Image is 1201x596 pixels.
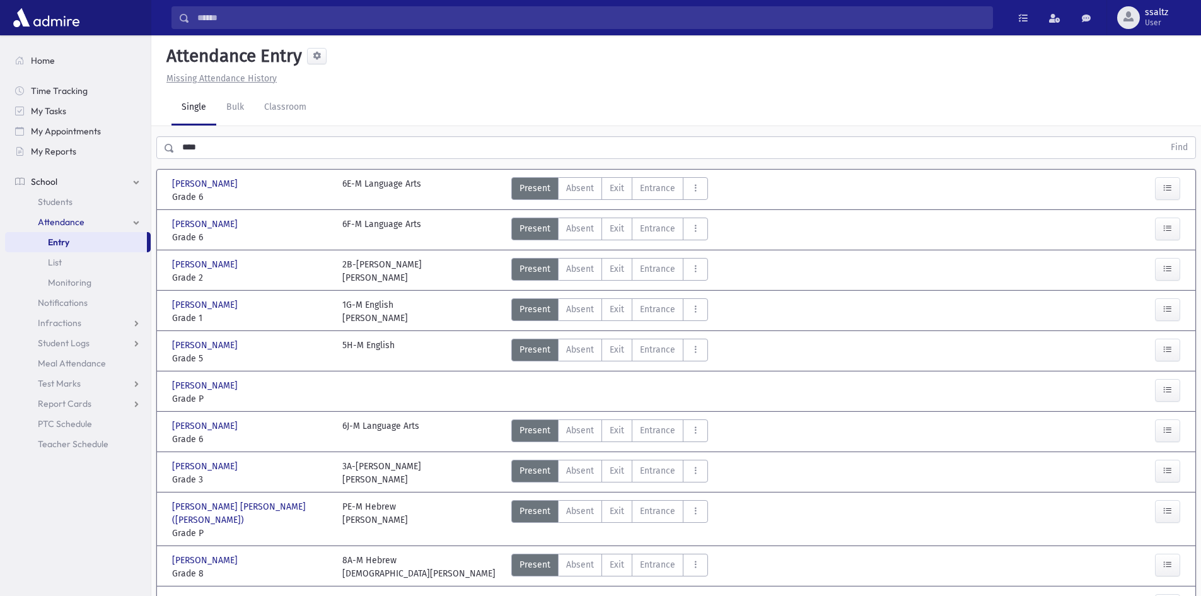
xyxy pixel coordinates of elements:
span: Present [519,182,550,195]
span: Present [519,262,550,276]
span: Grade 2 [172,271,330,284]
span: Exit [610,464,624,477]
span: Exit [610,505,624,518]
span: Test Marks [38,378,81,389]
div: 6E-M Language Arts [342,177,421,204]
span: Entrance [640,303,675,316]
a: Time Tracking [5,81,151,101]
span: [PERSON_NAME] [172,298,240,312]
span: Entrance [640,262,675,276]
img: AdmirePro [10,5,83,30]
span: Present [519,558,550,571]
span: Exit [610,558,624,571]
span: My Tasks [31,105,66,117]
div: 8A-M Hebrew [DEMOGRAPHIC_DATA][PERSON_NAME] [342,554,496,580]
span: Entrance [640,505,675,518]
input: Search [190,6,992,29]
span: Grade 3 [172,473,330,486]
a: Student Logs [5,333,151,353]
span: Absent [566,303,594,316]
span: Time Tracking [31,85,88,96]
span: Grade 8 [172,567,330,580]
div: AttTypes [511,500,708,540]
span: Present [519,222,550,235]
span: Infractions [38,317,81,329]
div: AttTypes [511,258,708,284]
a: Single [171,90,216,126]
span: Entrance [640,343,675,356]
span: Absent [566,343,594,356]
span: PTC Schedule [38,418,92,429]
div: 6J-M Language Arts [342,419,419,446]
span: Absent [566,505,594,518]
span: Entrance [640,424,675,437]
span: [PERSON_NAME] [172,419,240,433]
div: AttTypes [511,298,708,325]
a: Students [5,192,151,212]
div: AttTypes [511,419,708,446]
span: ssaltz [1145,8,1168,18]
a: Attendance [5,212,151,232]
span: Present [519,464,550,477]
span: [PERSON_NAME] [172,379,240,392]
span: Absent [566,262,594,276]
span: [PERSON_NAME] [172,460,240,473]
span: Present [519,343,550,356]
a: Meal Attendance [5,353,151,373]
a: My Tasks [5,101,151,121]
div: 2B-[PERSON_NAME] [PERSON_NAME] [342,258,422,284]
span: [PERSON_NAME] [172,554,240,567]
span: Present [519,424,550,437]
span: User [1145,18,1168,28]
span: Student Logs [38,337,90,349]
span: [PERSON_NAME] [PERSON_NAME] ([PERSON_NAME]) [172,500,330,527]
div: AttTypes [511,218,708,244]
span: Grade 6 [172,190,330,204]
a: Home [5,50,151,71]
span: Attendance [38,216,84,228]
span: Report Cards [38,398,91,409]
span: Grade 5 [172,352,330,365]
span: Absent [566,424,594,437]
a: My Appointments [5,121,151,141]
span: [PERSON_NAME] [172,258,240,271]
span: Exit [610,343,624,356]
a: Infractions [5,313,151,333]
a: Test Marks [5,373,151,394]
span: Home [31,55,55,66]
span: Students [38,196,73,207]
span: Entrance [640,464,675,477]
span: Absent [566,222,594,235]
h5: Attendance Entry [161,45,302,67]
span: Grade 6 [172,433,330,446]
span: Entrance [640,222,675,235]
div: 3A-[PERSON_NAME] [PERSON_NAME] [342,460,421,486]
span: Teacher Schedule [38,438,108,450]
a: Notifications [5,293,151,313]
span: Meal Attendance [38,358,106,369]
span: Grade P [172,527,330,540]
u: Missing Attendance History [166,73,277,84]
a: Entry [5,232,147,252]
div: 6F-M Language Arts [342,218,421,244]
a: Report Cards [5,394,151,414]
a: My Reports [5,141,151,161]
div: AttTypes [511,554,708,580]
span: Absent [566,464,594,477]
span: Entrance [640,182,675,195]
a: Monitoring [5,272,151,293]
span: Entry [48,237,69,248]
span: Exit [610,182,624,195]
span: Exit [610,222,624,235]
a: Bulk [216,90,254,126]
span: My Reports [31,146,76,157]
button: Find [1163,137,1195,158]
span: Entrance [640,558,675,571]
div: 5H-M English [342,339,395,365]
span: Present [519,303,550,316]
span: Monitoring [48,277,91,288]
span: Absent [566,558,594,571]
a: PTC Schedule [5,414,151,434]
div: AttTypes [511,177,708,204]
span: Present [519,505,550,518]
